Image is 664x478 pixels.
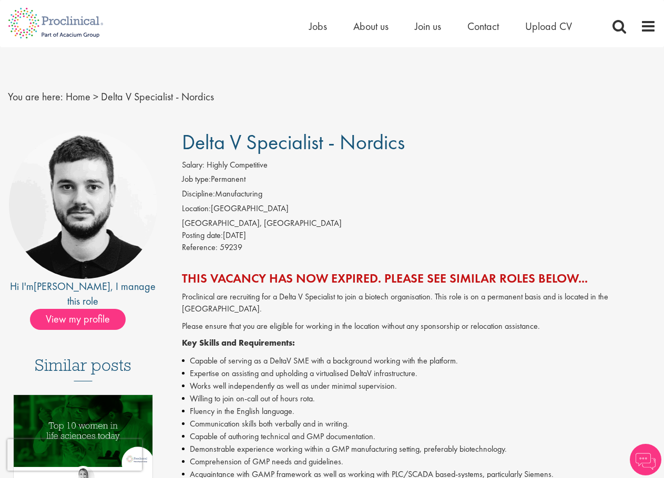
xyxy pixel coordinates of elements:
p: Please ensure that you are eligible for working in the location without any sponsorship or reloca... [182,320,656,332]
li: Communication skills both verbally and in writing. [182,418,656,430]
a: Upload CV [525,19,572,33]
span: View my profile [30,309,126,330]
li: Willing to join on-call out of hours rota. [182,392,656,405]
li: Works well independently as well as under minimal supervision. [182,380,656,392]
span: > [93,90,98,103]
h2: This vacancy has now expired. Please see similar roles below... [182,272,656,285]
span: Highly Competitive [207,159,268,170]
span: 59239 [220,242,242,253]
a: About us [353,19,389,33]
li: Fluency in the English language. [182,405,656,418]
label: Job type: [182,173,211,185]
a: [PERSON_NAME] [34,279,110,293]
h3: Similar posts [35,356,131,381]
img: imeage of recruiter Dominic Williams [9,131,157,279]
li: [GEOGRAPHIC_DATA] [182,203,656,217]
li: Permanent [182,173,656,188]
img: Chatbot [630,444,661,475]
div: Hi I'm , I manage this role [8,279,158,309]
span: Delta V Specialist - Nordics [182,129,405,155]
a: Join us [415,19,441,33]
li: Manufacturing [182,188,656,203]
a: Contact [467,19,499,33]
li: Capable of serving as a DeltaV SME with a background working with the platform. [182,355,656,367]
label: Salary: [182,159,205,171]
label: Reference: [182,242,218,254]
strong: Key Skills and Requirements: [182,337,295,348]
a: Jobs [309,19,327,33]
label: Location: [182,203,211,215]
li: Capable of authoring technical and GMP documentation. [182,430,656,443]
p: Proclinical are recruiting for a Delta V Specialist to join a biotech organisation. This role is ... [182,291,656,315]
a: View my profile [30,311,136,325]
li: Expertise on assisting and upholding a virtualised DeltaV infrastructure. [182,367,656,380]
label: Discipline: [182,188,215,200]
a: breadcrumb link [66,90,90,103]
span: You are here: [8,90,63,103]
span: Posting date: [182,230,223,241]
li: Demonstrable experience working within a GMP manufacturing setting, preferably biotechnology. [182,443,656,455]
div: [GEOGRAPHIC_DATA], [GEOGRAPHIC_DATA] [182,217,656,230]
li: Comprehension of GMP needs and guidelines. [182,455,656,468]
img: Top 10 women in life sciences today [14,395,152,467]
span: Delta V Specialist - Nordics [101,90,214,103]
iframe: reCAPTCHA [7,439,142,471]
div: [DATE] [182,230,656,242]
